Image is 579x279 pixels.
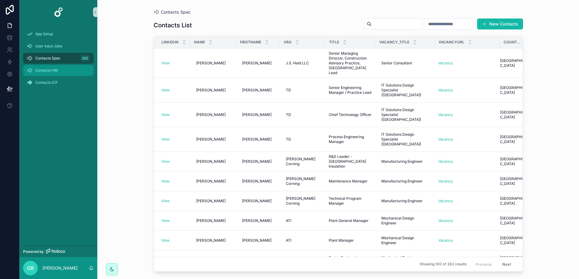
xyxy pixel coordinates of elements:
[161,61,186,66] a: View
[23,53,94,64] a: Contacts Spec262
[379,196,431,206] a: Manufacturing Engineer
[329,238,354,243] span: Plant Manager
[498,260,515,269] button: Next
[329,85,372,95] span: Senior Engineering Manager / Practice Lead
[438,61,496,66] a: Vacancy
[477,19,523,29] button: New Contacts
[161,159,170,164] a: View
[500,255,525,265] span: [GEOGRAPHIC_DATA]
[500,176,525,186] a: [GEOGRAPHIC_DATA]
[43,265,78,271] p: [PERSON_NAME]
[329,255,372,265] a: Senior Engineering Project Manager
[161,112,186,117] a: View
[161,88,170,92] a: View
[379,130,431,149] a: IT Solutions Design Specialist ([GEOGRAPHIC_DATA])
[240,110,276,120] a: [PERSON_NAME]
[283,216,321,226] a: ATI
[381,159,423,164] span: Manufacturing Engineer
[35,68,58,73] span: Contacts HM
[196,199,226,203] span: [PERSON_NAME]
[196,112,226,117] span: [PERSON_NAME]
[196,137,226,142] span: [PERSON_NAME]
[242,88,272,93] span: [PERSON_NAME]
[500,58,525,68] span: [GEOGRAPHIC_DATA]
[379,58,431,68] a: Senior Consultant
[240,85,276,95] a: [PERSON_NAME]
[240,58,276,68] a: [PERSON_NAME]
[283,236,321,245] a: ATI
[439,40,464,45] span: Vacancyurl
[286,137,291,142] span: TD
[284,40,292,45] span: Org
[80,55,90,62] div: 262
[329,218,372,223] a: Plant General Manager
[329,196,372,206] a: Technical Program Manager
[381,199,423,203] span: Manufacturing Engineer
[329,51,372,75] a: Senior Managing Director, Construction Advisory Practice, [GEOGRAPHIC_DATA] Lead
[283,154,321,169] a: [PERSON_NAME] Corning
[161,238,170,243] a: View
[161,179,186,184] a: View
[194,40,205,45] span: Name
[240,157,276,166] a: [PERSON_NAME]
[194,110,232,120] a: [PERSON_NAME]
[329,134,372,144] span: Process Engineering Manager
[196,88,226,93] span: [PERSON_NAME]
[194,236,232,245] a: [PERSON_NAME]
[500,110,525,120] a: [GEOGRAPHIC_DATA]
[23,65,94,76] a: Contacts HM
[242,179,272,184] span: [PERSON_NAME]
[329,112,372,117] a: Chief Technology Officer
[23,249,44,254] span: Powered by
[161,218,186,223] a: View
[438,61,453,65] a: Vacancy
[196,238,226,243] span: [PERSON_NAME]
[379,40,409,45] span: Vacancy_title
[286,218,291,223] span: ATI
[161,238,186,243] a: View
[194,85,232,95] a: [PERSON_NAME]
[381,83,428,97] span: IT Solutions Design Specialist ([GEOGRAPHIC_DATA])
[161,159,186,164] a: View
[240,134,276,144] a: [PERSON_NAME]
[381,132,428,147] span: IT Solutions Design Specialist ([GEOGRAPHIC_DATA])
[27,264,34,272] span: GR
[196,61,226,66] span: [PERSON_NAME]
[286,238,291,243] span: ATI
[500,134,525,144] a: [GEOGRAPHIC_DATA]
[161,9,191,15] span: Contacts Spec
[286,157,319,166] span: [PERSON_NAME] Corning
[154,21,192,29] h1: Contacts List
[381,107,428,122] span: IT Solutions Design Specialist ([GEOGRAPHIC_DATA])
[161,179,170,183] a: View
[196,159,226,164] span: [PERSON_NAME]
[242,159,272,164] span: [PERSON_NAME]
[438,199,453,203] a: Vacancy
[500,216,525,226] span: [GEOGRAPHIC_DATA]
[438,159,496,164] a: Vacancy
[161,137,186,142] a: View
[286,176,319,186] span: [PERSON_NAME] Corning
[35,80,58,85] span: Contacts ICP
[240,216,276,226] a: [PERSON_NAME]
[381,236,428,245] span: Mechanical Design Engineer
[379,105,431,124] a: IT Solutions Design Specialist ([GEOGRAPHIC_DATA])
[420,262,466,267] span: Showing 100 of 262 results
[379,80,431,100] a: IT Solutions Design Specialist ([GEOGRAPHIC_DATA])
[438,137,453,141] a: Vacancy
[500,157,525,166] a: [GEOGRAPHIC_DATA]
[438,112,453,117] a: Vacancy
[500,236,525,245] a: [GEOGRAPHIC_DATA]
[240,196,276,206] a: [PERSON_NAME]
[381,61,412,66] span: Senior Consultant
[154,9,191,15] a: Contacts Spec
[283,255,321,265] a: ATI
[438,112,496,117] a: Vacancy
[194,255,232,265] a: [PERSON_NAME]
[35,32,53,36] span: App Setup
